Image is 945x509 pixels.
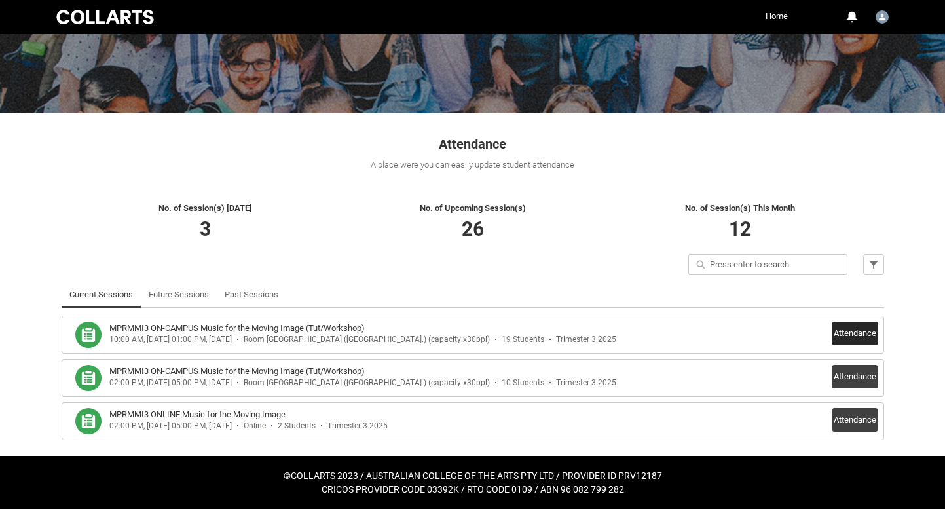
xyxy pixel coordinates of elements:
h3: MPRMMI3 ONLINE Music for the Moving Image [109,408,286,421]
a: Past Sessions [225,282,278,308]
div: 10 Students [502,378,544,388]
button: Attendance [832,365,878,388]
li: Past Sessions [217,282,286,308]
input: Press enter to search [688,254,847,275]
a: Current Sessions [69,282,133,308]
span: No. of Session(s) [DATE] [158,203,252,213]
img: Faculty.aharding [876,10,889,24]
button: Filter [863,254,884,275]
div: Online [244,421,266,431]
div: Trimester 3 2025 [556,335,616,345]
span: Attendance [439,136,506,152]
a: Future Sessions [149,282,209,308]
div: 02:00 PM, [DATE] 05:00 PM, [DATE] [109,421,232,431]
button: Attendance [832,322,878,345]
button: Attendance [832,408,878,432]
li: Future Sessions [141,282,217,308]
div: Trimester 3 2025 [327,421,388,431]
div: A place were you can easily update student attendance [62,159,884,172]
span: 12 [729,217,751,240]
span: 26 [462,217,484,240]
span: No. of Upcoming Session(s) [420,203,526,213]
h3: MPRMMI3 ON-CAMPUS Music for the Moving Image (Tut/Workshop) [109,322,365,335]
div: 2 Students [278,421,316,431]
span: No. of Session(s) This Month [685,203,795,213]
h3: MPRMMI3 ON-CAMPUS Music for the Moving Image (Tut/Workshop) [109,365,365,378]
div: Room [GEOGRAPHIC_DATA] ([GEOGRAPHIC_DATA].) (capacity x30ppl) [244,378,490,388]
div: 10:00 AM, [DATE] 01:00 PM, [DATE] [109,335,232,345]
li: Current Sessions [62,282,141,308]
span: 3 [200,217,211,240]
a: Home [762,7,791,26]
button: User Profile Faculty.aharding [872,5,892,26]
div: Room [GEOGRAPHIC_DATA] ([GEOGRAPHIC_DATA].) (capacity x30ppl) [244,335,490,345]
div: 19 Students [502,335,544,345]
div: 02:00 PM, [DATE] 05:00 PM, [DATE] [109,378,232,388]
div: Trimester 3 2025 [556,378,616,388]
